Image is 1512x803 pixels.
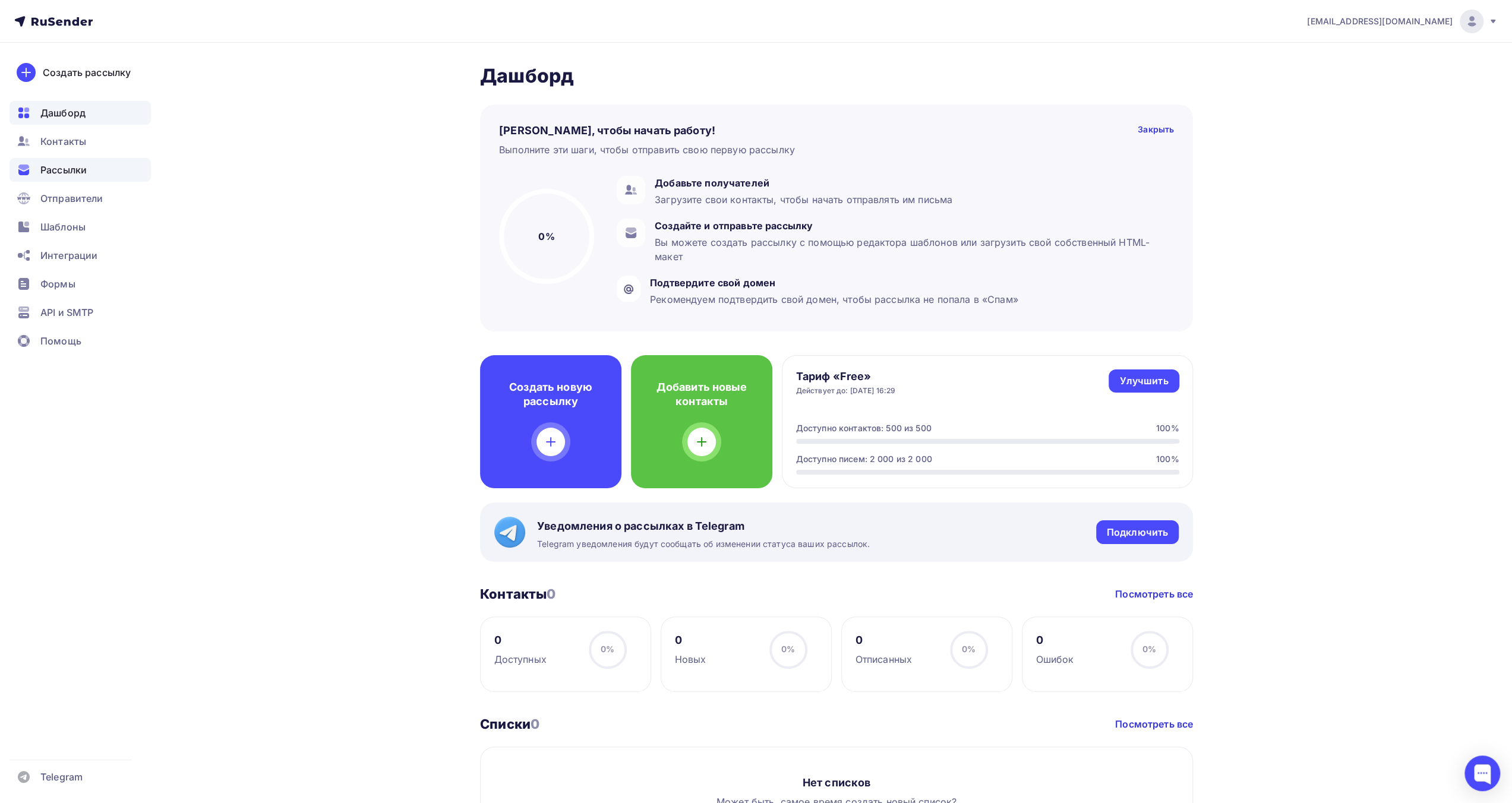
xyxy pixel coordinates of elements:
span: Отправители [40,191,103,206]
div: Подключить [1107,526,1168,539]
div: Доступно писем: 2 000 из 2 000 [796,453,932,465]
div: 0 [675,633,706,647]
div: Доступно контактов: 500 из 500 [796,422,932,434]
span: 0 [547,586,555,602]
h3: Списки [480,716,539,732]
a: Шаблоны [10,215,151,239]
span: 0% [781,644,795,654]
div: Отписанных [856,652,912,666]
span: Уведомления о рассылках в Telegram [537,519,870,533]
div: 0 [1036,633,1074,647]
div: Улучшить [1119,374,1168,388]
span: Дашборд [40,106,86,120]
a: [EMAIL_ADDRESS][DOMAIN_NAME] [1307,10,1498,33]
div: Создайте и отправьте рассылку [655,219,1168,233]
h4: Создать новую рассылку [499,380,602,409]
span: 0% [1142,644,1156,654]
h4: [PERSON_NAME], чтобы начать работу! [499,124,715,138]
a: Контакты [10,129,151,153]
a: Дашборд [10,101,151,125]
span: Интеграции [40,248,97,263]
div: Загрузите свои контакты, чтобы начать отправлять им письма [655,192,952,207]
span: Контакты [40,134,86,148]
div: Нет списков [803,776,871,790]
a: Посмотреть все [1115,717,1193,731]
div: Новых [675,652,706,666]
div: 0 [494,633,547,647]
div: 0 [856,633,912,647]
a: Рассылки [10,158,151,182]
div: 100% [1156,422,1179,434]
span: Помощь [40,334,81,348]
span: 0% [601,644,614,654]
div: Доступных [494,652,547,666]
div: Ошибок [1036,652,1074,666]
span: Формы [40,277,75,291]
a: Отправители [10,186,151,210]
span: [EMAIL_ADDRESS][DOMAIN_NAME] [1307,15,1453,27]
span: Telegram [40,770,83,784]
div: Действует до: [DATE] 16:29 [796,386,896,396]
div: 100% [1156,453,1179,465]
div: Рекомендуем подтвердить свой домен, чтобы рассылка не попала в «Спам» [650,292,1018,306]
a: Посмотреть все [1115,587,1193,601]
h3: Контакты [480,586,555,602]
span: 0 [531,716,539,732]
h2: Дашборд [480,64,1193,88]
span: API и SMTP [40,305,93,320]
h4: Тариф «Free» [796,369,896,384]
a: Формы [10,272,151,296]
div: Добавьте получателей [655,176,952,190]
span: Рассылки [40,163,87,177]
div: Вы можете создать рассылку с помощью редактора шаблонов или загрузить свой собственный HTML-макет [655,235,1168,264]
div: Создать рассылку [43,65,131,80]
h4: Добавить новые контакты [650,380,753,409]
span: Telegram уведомления будут сообщать об изменении статуса ваших рассылок. [537,538,870,550]
span: Шаблоны [40,220,86,234]
span: 0% [962,644,976,654]
h5: 0% [538,229,554,244]
div: Подтвердите свой домен [650,276,1018,290]
div: Выполните эти шаги, чтобы отправить свою первую рассылку [499,143,795,157]
div: Закрыть [1138,124,1174,138]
